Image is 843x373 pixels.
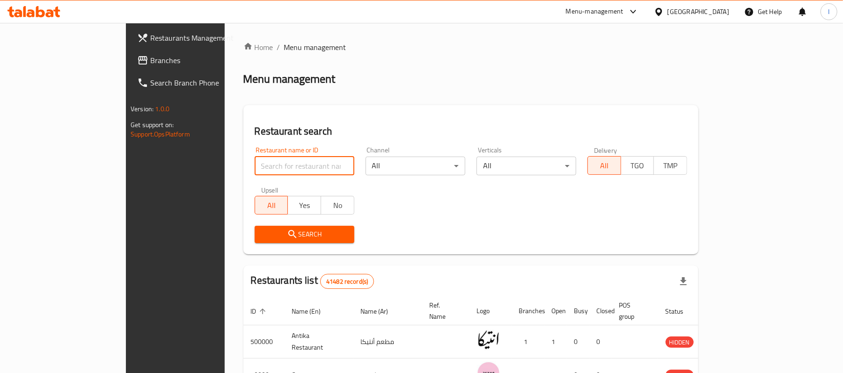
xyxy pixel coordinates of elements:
[512,297,544,325] th: Branches
[544,325,567,359] td: 1
[292,199,317,212] span: Yes
[150,55,259,66] span: Branches
[353,325,422,359] td: مطعم أنتيكا
[512,325,544,359] td: 1
[653,156,687,175] button: TMP
[255,196,288,215] button: All
[430,300,458,322] span: Ref. Name
[131,103,154,115] span: Version:
[594,147,617,153] label: Delivery
[321,196,354,215] button: No
[619,300,647,322] span: POS group
[287,196,321,215] button: Yes
[155,103,169,115] span: 1.0.0
[251,273,374,289] h2: Restaurants list
[592,159,617,172] span: All
[366,157,465,175] div: All
[131,128,190,140] a: Support.OpsPlatform
[589,297,612,325] th: Closed
[625,159,651,172] span: TGO
[567,297,589,325] th: Busy
[285,325,353,359] td: Antika Restaurant
[828,7,829,17] span: I
[262,229,347,240] span: Search
[566,6,623,17] div: Menu-management
[361,306,401,317] span: Name (Ar)
[666,306,696,317] span: Status
[587,156,621,175] button: All
[667,7,729,17] div: [GEOGRAPHIC_DATA]
[544,297,567,325] th: Open
[469,297,512,325] th: Logo
[477,328,500,351] img: Antika Restaurant
[320,274,374,289] div: Total records count
[325,199,351,212] span: No
[150,32,259,43] span: Restaurants Management
[621,156,654,175] button: TGO
[672,270,695,293] div: Export file
[321,277,374,286] span: 41482 record(s)
[292,306,333,317] span: Name (En)
[666,337,694,348] span: HIDDEN
[476,157,576,175] div: All
[130,27,267,49] a: Restaurants Management
[150,77,259,88] span: Search Branch Phone
[284,42,346,53] span: Menu management
[255,157,354,175] input: Search for restaurant name or ID..
[243,42,698,53] nav: breadcrumb
[243,72,336,86] h2: Menu management
[130,72,267,94] a: Search Branch Phone
[255,124,687,138] h2: Restaurant search
[277,42,280,53] li: /
[255,226,354,243] button: Search
[261,186,279,193] label: Upsell
[589,325,612,359] td: 0
[251,306,269,317] span: ID
[130,49,267,72] a: Branches
[658,159,683,172] span: TMP
[131,119,174,131] span: Get support on:
[259,199,285,212] span: All
[567,325,589,359] td: 0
